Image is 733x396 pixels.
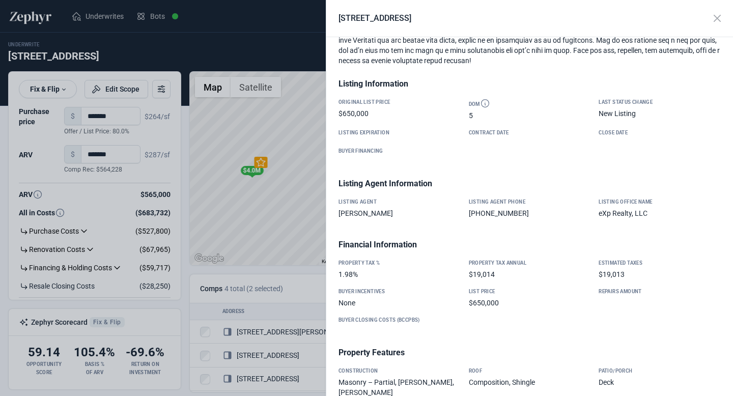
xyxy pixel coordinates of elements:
div: Buyer Incentives [339,288,461,296]
div: Last Status Change [599,98,721,106]
div: 1.98% [339,269,461,279]
h3: Property Features [339,347,721,359]
div: Property Tax % [339,259,461,267]
div: Estimated Taxes [599,259,721,267]
div: $19,013 [599,269,721,279]
svg: Days On Market [480,98,490,108]
div: [PERSON_NAME] [339,208,461,218]
div: eXp Realty, LLC [599,208,721,218]
div: None [339,298,461,308]
div: $650,000 [469,298,591,308]
div: [PHONE_NUMBER] [469,208,591,218]
div: Composition, Shingle [469,377,591,387]
h3: Listing Agent Information [339,178,721,190]
div: Contract Date [469,129,591,137]
div: 5 [469,110,591,121]
h2: [STREET_ADDRESS] [339,12,411,24]
div: Roof [469,367,591,375]
div: Listing Agent Phone [469,198,591,206]
div: Original List Price [339,98,461,106]
div: DOM [469,98,591,108]
div: Property Tax Annual [469,259,591,267]
div: Listing Expiration [339,129,461,137]
h3: Listing Information [339,78,721,90]
div: Patio/Porch [599,367,721,375]
div: Deck [599,377,721,387]
div: Construction [339,367,461,375]
div: New Listing [599,108,721,119]
div: Buyer Closing Costs (BCCPBS) [339,316,461,324]
button: Close [708,9,727,28]
div: Listing Office Name [599,198,721,206]
div: Repairs Amount [599,288,721,296]
h3: Financial Information [339,239,721,251]
div: Listing Agent [339,198,461,206]
div: $19,014 [469,269,591,279]
div: Close Date [599,129,721,137]
div: $650,000 [339,108,461,119]
div: List Price [469,288,591,296]
div: Buyer Financing [339,147,461,155]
